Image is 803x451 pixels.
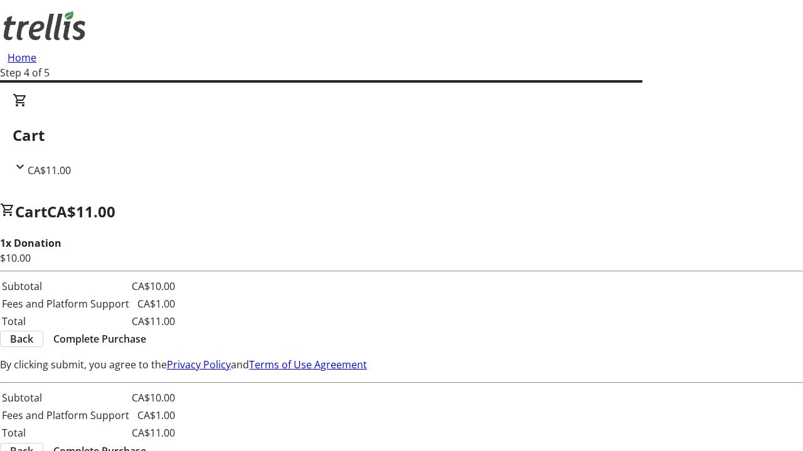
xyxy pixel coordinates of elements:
span: Cart [15,201,47,222]
td: Subtotal [1,278,130,294]
td: CA$1.00 [131,296,176,312]
td: Total [1,313,130,329]
div: CartCA$11.00 [13,93,790,178]
span: Back [10,331,33,346]
button: Complete Purchase [43,331,156,346]
a: Terms of Use Agreement [249,358,367,371]
span: CA$11.00 [47,201,115,222]
span: Complete Purchase [53,331,146,346]
td: CA$11.00 [131,313,176,329]
td: Total [1,425,130,441]
td: Fees and Platform Support [1,296,130,312]
td: Fees and Platform Support [1,407,130,423]
td: CA$10.00 [131,390,176,406]
td: Subtotal [1,390,130,406]
td: CA$1.00 [131,407,176,423]
h2: Cart [13,124,790,147]
td: CA$11.00 [131,425,176,441]
a: Privacy Policy [167,358,231,371]
span: CA$11.00 [28,163,71,177]
td: CA$10.00 [131,278,176,294]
